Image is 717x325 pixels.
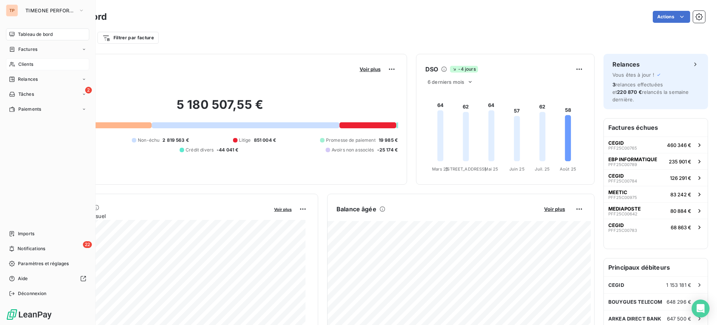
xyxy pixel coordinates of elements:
[274,207,292,212] span: Voir plus
[608,189,627,195] span: MEETIC
[667,316,691,322] span: 647 500 €
[272,206,294,212] button: Voir plus
[608,179,637,183] span: PFF25C00784
[18,260,69,267] span: Paramètres et réglages
[608,222,624,228] span: CEGID
[604,153,708,169] button: EBP INFORMATIQUEPFF25C00789235 901 €
[667,142,691,148] span: 460 346 €
[6,88,89,100] a: 2Tâches
[18,76,38,83] span: Relances
[608,316,661,322] span: ARKEA DIRECT BANK
[669,159,691,165] span: 235 901 €
[604,219,708,235] button: CEGIDPFF25C0078368 863 €
[6,273,89,285] a: Aide
[18,91,34,98] span: Tâches
[612,72,654,78] span: Vous êtes à jour !
[604,186,708,202] button: MEETICPFF25C0097583 242 €
[604,119,708,137] h6: Factures échues
[608,173,624,179] span: CEGID
[332,147,374,153] span: Avoirs non associés
[18,245,45,252] span: Notifications
[239,137,251,144] span: Litige
[653,11,690,23] button: Actions
[42,212,269,220] span: Chiffre d'affaires mensuel
[608,212,637,216] span: PFF25C00642
[6,73,89,85] a: Relances
[162,137,189,144] span: 2 819 563 €
[612,60,640,69] h6: Relances
[138,137,159,144] span: Non-échu
[18,230,34,237] span: Imports
[617,89,642,95] span: 220 870 €
[612,82,615,88] span: 3
[432,166,448,172] tspan: Mars 25
[18,46,37,53] span: Factures
[25,7,75,13] span: TIMEONE PERFORMANCE
[560,166,576,172] tspan: Août 25
[604,258,708,276] h6: Principaux débiteurs
[692,300,710,318] div: Open Intercom Messenger
[186,147,214,153] span: Crédit divers
[608,299,662,305] span: BOUYGUES TELECOM
[217,147,238,153] span: -44 041 €
[604,137,708,153] button: CEGIDPFF25C00765460 346 €
[6,28,89,40] a: Tableau de bord
[18,290,47,297] span: Déconnexion
[608,162,637,167] span: PFF25C00789
[326,137,376,144] span: Promesse de paiement
[608,282,624,288] span: CEGID
[544,206,565,212] span: Voir plus
[42,97,398,120] h2: 5 180 507,55 €
[6,103,89,115] a: Paiements
[6,228,89,240] a: Imports
[542,206,567,212] button: Voir plus
[6,258,89,270] a: Paramètres et réglages
[670,191,691,197] span: 83 242 €
[6,309,52,321] img: Logo LeanPay
[18,31,53,38] span: Tableau de bord
[6,4,18,16] div: TP
[604,202,708,219] button: MEDIAPOSTEPFF25C0064280 884 €
[83,241,92,248] span: 22
[670,175,691,181] span: 126 291 €
[667,299,691,305] span: 648 296 €
[377,147,398,153] span: -25 174 €
[336,205,376,214] h6: Balance âgée
[450,66,478,73] span: -4 jours
[666,282,691,288] span: 1 153 181 €
[446,166,486,172] tspan: [STREET_ADDRESS]
[18,275,28,282] span: Aide
[379,137,398,144] span: 19 985 €
[671,224,691,230] span: 68 863 €
[608,228,637,233] span: PFF25C00783
[85,87,92,93] span: 2
[608,146,637,150] span: PFF25C00765
[428,79,464,85] span: 6 derniers mois
[6,58,89,70] a: Clients
[425,65,438,74] h6: DSO
[484,166,498,172] tspan: Mai 25
[608,156,657,162] span: EBP INFORMATIQUE
[360,66,381,72] span: Voir plus
[612,82,689,102] span: relances effectuées et relancés la semaine dernière.
[18,61,33,68] span: Clients
[608,195,637,200] span: PFF25C00975
[357,66,383,73] button: Voir plus
[254,137,276,144] span: 851 004 €
[509,166,525,172] tspan: Juin 25
[608,206,641,212] span: MEDIAPOSTE
[535,166,550,172] tspan: Juil. 25
[608,140,624,146] span: CEGID
[6,43,89,55] a: Factures
[604,169,708,186] button: CEGIDPFF25C00784126 291 €
[18,106,41,113] span: Paiements
[670,208,691,214] span: 80 884 €
[97,32,159,44] button: Filtrer par facture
